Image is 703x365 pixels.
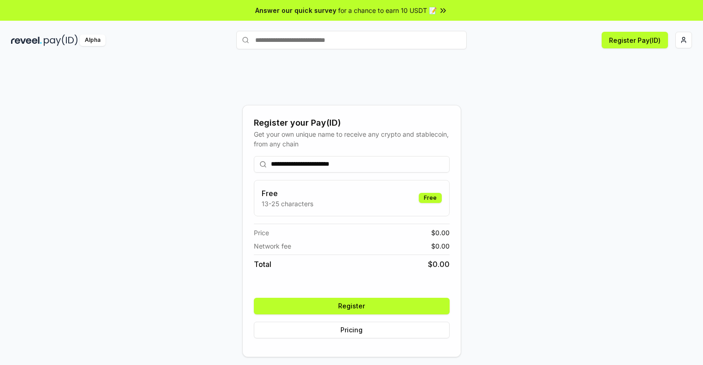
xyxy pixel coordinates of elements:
[262,188,313,199] h3: Free
[431,228,450,238] span: $ 0.00
[254,298,450,314] button: Register
[80,35,105,46] div: Alpha
[262,199,313,209] p: 13-25 characters
[254,129,450,149] div: Get your own unique name to receive any crypto and stablecoin, from any chain
[11,35,42,46] img: reveel_dark
[419,193,442,203] div: Free
[254,322,450,338] button: Pricing
[255,6,336,15] span: Answer our quick survey
[431,241,450,251] span: $ 0.00
[602,32,668,48] button: Register Pay(ID)
[254,241,291,251] span: Network fee
[44,35,78,46] img: pay_id
[254,228,269,238] span: Price
[428,259,450,270] span: $ 0.00
[338,6,437,15] span: for a chance to earn 10 USDT 📝
[254,259,271,270] span: Total
[254,116,450,129] div: Register your Pay(ID)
